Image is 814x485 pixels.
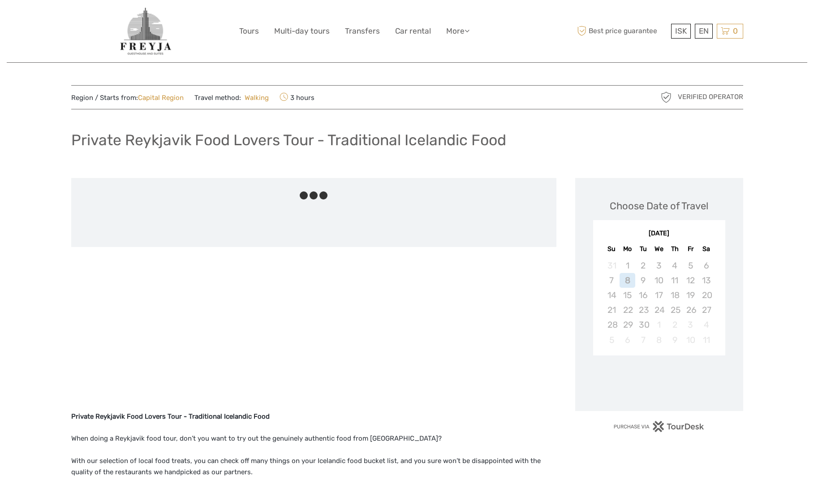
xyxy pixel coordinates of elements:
div: Not available Friday, September 12th, 2025 [683,273,698,288]
a: Car rental [395,25,431,38]
a: More [446,25,469,38]
div: Not available Monday, September 29th, 2025 [620,317,635,332]
div: Not available Tuesday, September 2nd, 2025 [635,258,651,273]
div: Not available Thursday, September 4th, 2025 [667,258,683,273]
div: Not available Wednesday, September 3rd, 2025 [651,258,667,273]
div: Not available Saturday, October 4th, 2025 [698,317,714,332]
div: Not available Tuesday, September 9th, 2025 [635,273,651,288]
div: [DATE] [593,229,725,238]
div: Not available Wednesday, September 17th, 2025 [651,288,667,303]
div: Not available Saturday, September 13th, 2025 [698,273,714,288]
a: Multi-day tours [274,25,330,38]
div: Not available Tuesday, September 23rd, 2025 [635,303,651,317]
div: month 2025-09 [596,258,722,347]
div: Not available Saturday, September 27th, 2025 [698,303,714,317]
div: Not available Monday, October 6th, 2025 [620,333,635,347]
span: 3 hours [280,91,314,104]
span: 0 [732,26,739,35]
div: Not available Sunday, September 14th, 2025 [604,288,620,303]
div: Not available Friday, September 26th, 2025 [683,303,698,317]
div: Tu [635,243,651,255]
div: Mo [620,243,635,255]
img: General Info: [119,7,172,56]
div: Not available Thursday, September 25th, 2025 [667,303,683,317]
a: Walking [241,94,269,102]
div: Not available Thursday, October 2nd, 2025 [667,317,683,332]
div: Not available Sunday, September 21st, 2025 [604,303,620,317]
div: Not available Sunday, September 7th, 2025 [604,273,620,288]
div: Not available Sunday, September 28th, 2025 [604,317,620,332]
div: Not available Thursday, September 18th, 2025 [667,288,683,303]
div: Not available Tuesday, September 30th, 2025 [635,317,651,332]
div: Not available Saturday, September 6th, 2025 [698,258,714,273]
span: ISK [675,26,687,35]
div: Not available Monday, September 22nd, 2025 [620,303,635,317]
div: Not available Friday, October 10th, 2025 [683,333,698,347]
span: Travel method: [194,91,269,104]
span: Region / Starts from: [71,93,184,103]
a: Tours [239,25,259,38]
h1: Private Reykjavik Food Lovers Tour - Traditional Icelandic Food [71,131,506,149]
div: Not available Thursday, September 11th, 2025 [667,273,683,288]
img: PurchaseViaTourDesk.png [613,421,704,432]
div: Not available Monday, September 1st, 2025 [620,258,635,273]
p: When doing a Reykjavik food tour, don’t you want to try out the genuinely authentic food from [GE... [71,433,556,445]
div: We [651,243,667,255]
a: Transfers [345,25,380,38]
div: Not available Thursday, October 9th, 2025 [667,333,683,347]
div: Loading... [656,379,662,385]
div: Not available Tuesday, October 7th, 2025 [635,333,651,347]
div: Th [667,243,683,255]
div: Not available Sunday, August 31st, 2025 [604,258,620,273]
div: Not available Sunday, October 5th, 2025 [604,333,620,347]
div: Not available Friday, October 3rd, 2025 [683,317,698,332]
div: Not available Friday, September 5th, 2025 [683,258,698,273]
div: Not available Wednesday, October 1st, 2025 [651,317,667,332]
div: Choose Date of Travel [610,199,708,213]
div: Not available Friday, September 19th, 2025 [683,288,698,303]
div: Not available Saturday, September 20th, 2025 [698,288,714,303]
div: Not available Tuesday, September 16th, 2025 [635,288,651,303]
span: Verified Operator [678,92,743,102]
div: Not available Saturday, October 11th, 2025 [698,333,714,347]
div: Not available Wednesday, October 8th, 2025 [651,333,667,347]
div: EN [695,24,713,39]
strong: Private Reykjavik Food Lovers Tour - Traditional Icelandic Food [71,412,270,420]
div: Not available Wednesday, September 10th, 2025 [651,273,667,288]
div: Not available Wednesday, September 24th, 2025 [651,303,667,317]
img: verified_operator_grey_128.png [659,90,673,104]
div: Sa [698,243,714,255]
div: Not available Monday, September 15th, 2025 [620,288,635,303]
div: Not available Monday, September 8th, 2025 [620,273,635,288]
div: Su [604,243,620,255]
span: Best price guarantee [575,24,669,39]
a: Capital Region [138,94,184,102]
div: Fr [683,243,698,255]
p: With our selection of local food treats, you can check off many things on your Icelandic food buc... [71,455,556,478]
